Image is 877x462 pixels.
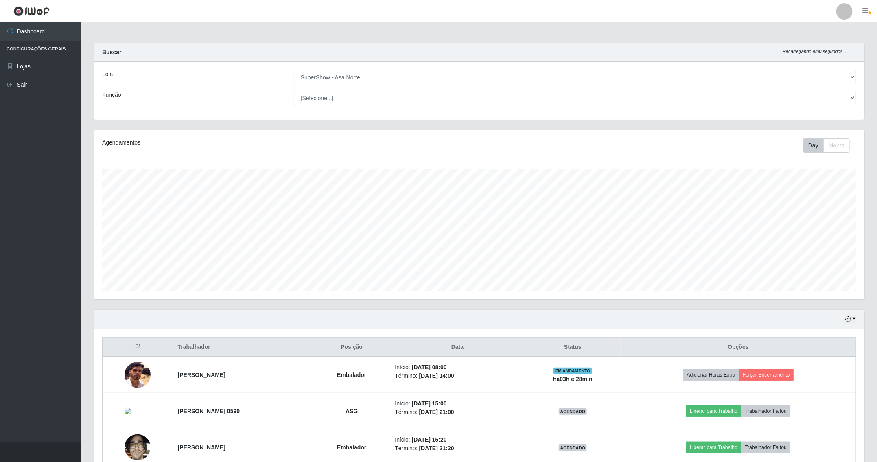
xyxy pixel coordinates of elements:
li: Início: [395,363,520,372]
img: CoreUI Logo [13,6,50,16]
button: Liberar para Trabalho [686,442,741,453]
li: Início: [395,436,520,444]
button: Day [803,138,824,153]
li: Início: [395,399,520,408]
strong: Buscar [102,49,121,55]
th: Data [390,338,525,357]
strong: [PERSON_NAME] 0590 [178,408,240,414]
span: AGENDADO [559,444,587,451]
li: Término: [395,372,520,380]
span: AGENDADO [559,408,587,415]
i: Recarregando em 0 segundos... [783,49,846,54]
strong: Embalador [337,444,366,451]
time: [DATE] 21:00 [419,409,454,415]
strong: [PERSON_NAME] [178,444,225,451]
th: Trabalhador [173,338,313,357]
div: Agendamentos [102,138,409,147]
button: Trabalhador Faltou [741,405,790,417]
strong: ASG [346,408,358,414]
strong: há 03 h e 28 min [553,376,593,382]
label: Função [102,91,121,99]
time: [DATE] 15:00 [412,400,447,407]
th: Opções [621,338,856,357]
th: Posição [313,338,390,357]
time: [DATE] 14:00 [419,372,454,379]
button: Month [823,138,850,153]
strong: [PERSON_NAME] [178,372,225,378]
div: First group [803,138,850,153]
div: Toolbar with button groups [803,138,856,153]
strong: Embalador [337,372,366,378]
img: 1723126524066.jpeg [125,408,151,414]
th: Status [525,338,621,357]
li: Término: [395,408,520,416]
button: Adicionar Horas Extra [683,369,739,381]
time: [DATE] 15:20 [412,436,447,443]
label: Loja [102,70,113,79]
time: [DATE] 21:20 [419,445,454,451]
button: Liberar para Trabalho [686,405,741,417]
button: Trabalhador Faltou [741,442,790,453]
time: [DATE] 08:00 [412,364,447,370]
button: Forçar Encerramento [739,369,794,381]
img: 1734717801679.jpeg [125,362,151,388]
span: EM ANDAMENTO [553,368,592,374]
li: Término: [395,444,520,453]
